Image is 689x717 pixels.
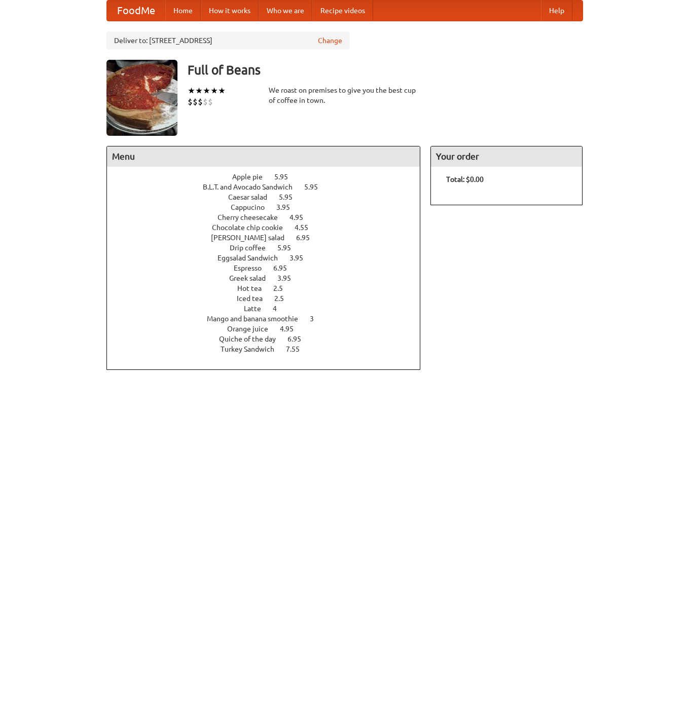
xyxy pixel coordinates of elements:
span: 6.95 [273,264,297,272]
span: Mango and banana smoothie [207,315,308,323]
span: Latte [244,305,271,313]
li: ★ [188,85,195,96]
li: $ [198,96,203,107]
span: 2.5 [273,284,293,292]
span: 6.95 [287,335,311,343]
span: 5.95 [304,183,328,191]
span: 3.95 [276,203,300,211]
span: Drip coffee [230,244,276,252]
a: Recipe videos [312,1,373,21]
span: 6.95 [296,234,320,242]
span: 3 [310,315,324,323]
span: 3.95 [289,254,313,262]
a: Caesar salad 5.95 [228,193,311,201]
span: 4.55 [295,223,318,232]
span: Apple pie [232,173,273,181]
div: Deliver to: [STREET_ADDRESS] [106,31,350,50]
img: angular.jpg [106,60,177,136]
li: ★ [210,85,218,96]
a: Cherry cheesecake 4.95 [217,213,322,221]
span: Iced tea [237,294,273,303]
a: Latte 4 [244,305,296,313]
a: Help [541,1,572,21]
li: ★ [218,85,226,96]
b: Total: $0.00 [446,175,484,183]
span: 4 [273,305,287,313]
li: $ [188,96,193,107]
a: Turkey Sandwich 7.55 [221,345,318,353]
a: Mango and banana smoothie 3 [207,315,333,323]
a: Change [318,35,342,46]
span: 4.95 [280,325,304,333]
span: B.L.T. and Avocado Sandwich [203,183,303,191]
a: Espresso 6.95 [234,264,306,272]
span: Eggsalad Sandwich [217,254,288,262]
span: 7.55 [286,345,310,353]
a: Hot tea 2.5 [237,284,302,292]
a: B.L.T. and Avocado Sandwich 5.95 [203,183,337,191]
a: Quiche of the day 6.95 [219,335,320,343]
li: ★ [203,85,210,96]
a: Apple pie 5.95 [232,173,307,181]
span: 4.95 [289,213,313,221]
a: Greek salad 3.95 [229,274,310,282]
span: Chocolate chip cookie [212,223,293,232]
li: ★ [195,85,203,96]
h4: Menu [107,146,420,167]
div: We roast on premises to give you the best cup of coffee in town. [269,85,421,105]
li: $ [193,96,198,107]
a: Drip coffee 5.95 [230,244,310,252]
h3: Full of Beans [188,60,583,80]
li: $ [203,96,208,107]
span: Quiche of the day [219,335,286,343]
a: Iced tea 2.5 [237,294,303,303]
span: Orange juice [227,325,278,333]
a: How it works [201,1,259,21]
a: [PERSON_NAME] salad 6.95 [211,234,329,242]
li: $ [208,96,213,107]
span: 5.95 [274,173,298,181]
span: Caesar salad [228,193,277,201]
a: Home [165,1,201,21]
a: Chocolate chip cookie 4.55 [212,223,327,232]
h4: Your order [431,146,582,167]
span: Cappucino [231,203,275,211]
span: [PERSON_NAME] salad [211,234,295,242]
span: 3.95 [277,274,301,282]
a: Cappucino 3.95 [231,203,309,211]
span: Cherry cheesecake [217,213,288,221]
a: Who we are [259,1,312,21]
span: 5.95 [279,193,303,201]
span: Turkey Sandwich [221,345,284,353]
span: 2.5 [274,294,294,303]
span: Espresso [234,264,272,272]
a: FoodMe [107,1,165,21]
a: Orange juice 4.95 [227,325,312,333]
a: Eggsalad Sandwich 3.95 [217,254,322,262]
span: Greek salad [229,274,276,282]
span: Hot tea [237,284,272,292]
span: 5.95 [277,244,301,252]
